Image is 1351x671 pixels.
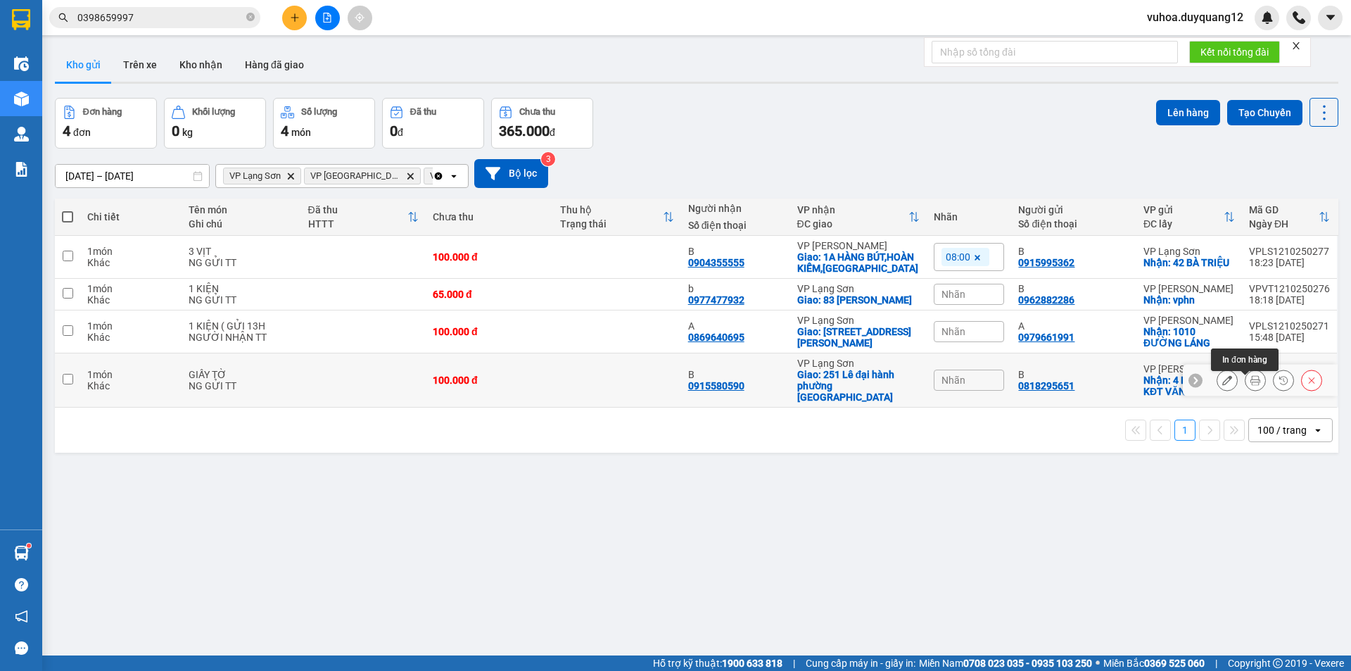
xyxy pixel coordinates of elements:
img: phone-icon [1293,11,1305,24]
button: Kho nhận [168,48,234,82]
th: Toggle SortBy [790,199,927,236]
img: warehouse-icon [14,127,29,142]
span: VP Hà Nội [310,170,400,182]
span: copyright [1273,658,1283,668]
div: A [688,320,783,332]
button: Kho gửi [55,48,112,82]
div: 0915580590 [688,380,744,391]
div: NGƯỜI NHẬN TT [189,332,294,343]
span: 365.000 [499,123,550,139]
span: notification [15,610,28,623]
img: warehouse-icon [14,56,29,71]
input: Nhập số tổng đài [932,41,1178,63]
div: 15:48 [DATE] [1249,332,1330,343]
div: b [688,283,783,294]
div: Nhận: 1010 ĐƯỜNG LÁNG [1143,326,1235,349]
div: 0915995362 [1018,257,1074,268]
span: VP Hà Nội, close by backspace [304,168,421,184]
span: VP Lạng Sơn [229,170,281,182]
span: Miền Nam [919,656,1092,671]
div: 1 KIỆN [189,283,294,294]
sup: 3 [541,152,555,166]
div: 18:23 [DATE] [1249,257,1330,268]
div: A [1018,320,1129,332]
span: 08:00 [946,251,970,263]
div: Thu hộ [560,204,662,215]
div: In đơn hàng [1211,349,1279,371]
div: VPLS1210250271 [1249,320,1330,332]
strong: 0369 525 060 [1144,658,1205,669]
div: 1 món [87,369,174,380]
span: Kết nối tổng đài [1200,44,1269,60]
div: 1 món [87,283,174,294]
div: Chưa thu [519,107,555,117]
div: 18:18 [DATE] [1249,294,1330,306]
div: ĐC giao [797,218,909,230]
button: Số lượng4món [273,98,375,149]
span: Nhãn [941,289,965,300]
th: Toggle SortBy [1242,199,1337,236]
div: Tên món [189,204,294,215]
button: Lên hàng [1156,100,1220,125]
div: B [1018,246,1129,257]
span: message [15,641,28,655]
div: 65.000 đ [433,289,546,300]
span: VP Lạng Sơn, close by backspace [223,168,301,184]
img: warehouse-icon [14,92,29,106]
div: Nhãn [934,211,1004,222]
img: warehouse-icon [14,546,29,560]
div: VP Lạng Sơn [797,283,920,294]
div: Chi tiết [87,211,174,222]
svg: Delete [286,172,295,180]
div: NG GỬI TT [189,257,294,268]
span: VP Minh Khai [430,170,511,182]
button: Bộ lọc [474,159,548,188]
button: Đã thu0đ [382,98,484,149]
button: plus [282,6,307,30]
div: Đã thu [308,204,407,215]
div: Đơn hàng [83,107,122,117]
button: Trên xe [112,48,168,82]
button: Khối lượng0kg [164,98,266,149]
span: 4 [63,123,70,139]
div: 1 KIỆN ( GỬI 13H [189,320,294,332]
span: file-add [322,13,332,23]
span: plus [290,13,300,23]
div: Mã GD [1249,204,1319,215]
svg: Clear all [433,170,444,182]
div: 0869640695 [688,332,744,343]
span: VP Minh Khai, close by backspace [424,168,531,184]
div: Khác [87,294,174,306]
div: Người gửi [1018,204,1129,215]
div: VP [PERSON_NAME] [1143,283,1235,294]
span: đ [398,127,403,138]
div: 0977477932 [688,294,744,306]
div: 100.000 đ [433,375,546,386]
span: đơn [73,127,91,138]
img: logo-vxr [12,9,30,30]
span: question-circle [15,578,28,591]
span: Hỗ trợ kỹ thuật: [653,656,782,671]
div: Giao: 59 NGUYỄN DU [797,326,920,349]
div: VP nhận [797,204,909,215]
button: Tạo Chuyến [1227,100,1302,125]
th: Toggle SortBy [553,199,680,236]
span: search [58,13,68,23]
div: Giao: 83 TRẦN ĐĂNG NINH [797,294,920,306]
button: Hàng đã giao [234,48,315,82]
div: Chưa thu [433,211,546,222]
div: ĐC lấy [1143,218,1224,230]
div: Khác [87,257,174,268]
div: NG GỬI TT [189,380,294,391]
div: Khác [87,380,174,391]
div: Ghi chú [189,218,294,230]
div: VP Lạng Sơn [1143,246,1235,257]
span: kg [182,127,193,138]
div: 100 / trang [1257,423,1307,437]
span: Nhãn [941,375,965,386]
button: caret-down [1318,6,1343,30]
div: Sửa đơn hàng [1217,370,1238,391]
div: 0818295651 [1018,380,1074,391]
div: B [688,246,783,257]
span: vuhoa.duyquang12 [1136,8,1255,26]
